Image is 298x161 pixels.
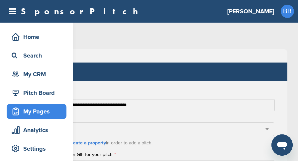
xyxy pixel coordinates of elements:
div: Settings [10,143,66,155]
a: SponsorPitch [21,7,142,16]
div: Home [10,31,66,43]
a: Search [7,48,66,63]
a: [PERSON_NAME] [227,4,274,19]
div: My Pages [10,105,66,117]
div: Analytics [10,124,66,136]
div: Pitch Board [10,87,66,99]
a: Home [7,29,66,45]
iframe: Button to launch messaging window [271,134,293,156]
a: My CRM [7,67,66,82]
div: My CRM [10,68,66,80]
a: My Pages [7,104,66,119]
a: Analytics [7,122,66,138]
a: BB [281,5,294,18]
h3: [PERSON_NAME] [227,7,274,16]
a: Settings [7,141,66,156]
div: Search [10,50,66,62]
a: Pitch Board [7,85,66,100]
